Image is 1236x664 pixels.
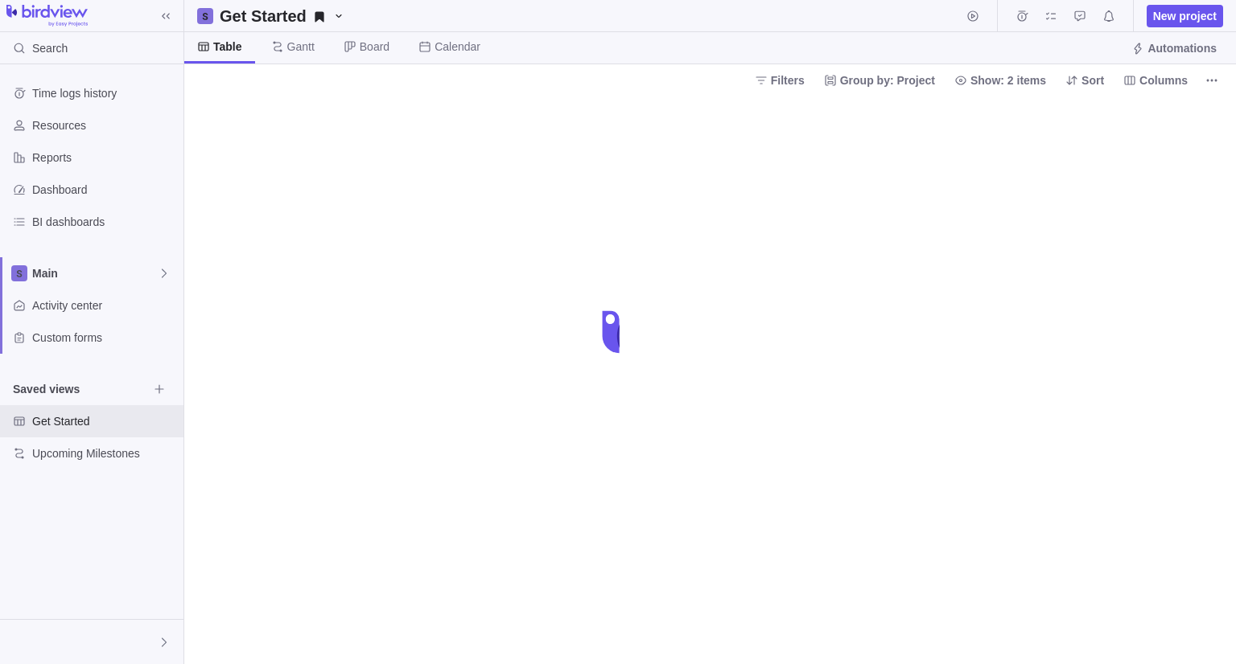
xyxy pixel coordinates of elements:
[970,72,1046,88] span: Show: 2 items
[1098,5,1120,27] span: Notifications
[1147,5,1223,27] span: New project
[1117,69,1194,92] span: Columns
[1147,40,1217,56] span: Automations
[840,72,935,88] span: Group by: Project
[32,265,158,281] span: Main
[962,5,984,27] span: Start timer
[1201,69,1223,92] span: More actions
[748,69,811,92] span: Filters
[1040,5,1062,27] span: My assignments
[32,85,177,101] span: Time logs history
[32,40,68,56] span: Search
[10,636,29,649] img: Show
[32,182,177,198] span: Dashboard
[1069,5,1091,27] span: Approval requests
[6,5,88,27] img: logo
[287,39,315,55] span: Gantt
[360,39,389,55] span: Board
[32,413,177,429] span: Get Started
[32,117,177,133] span: Resources
[1139,72,1188,88] span: Columns
[1153,8,1217,24] span: New project
[1125,37,1223,59] span: Automations
[1081,72,1104,88] span: Sort
[32,214,177,230] span: BI dashboards
[220,5,307,27] h2: Get Started
[13,381,148,397] span: Saved views
[948,69,1053,92] span: Show: 2 items
[1011,5,1033,27] span: Time logs
[1069,12,1091,25] a: Approval requests
[1040,12,1062,25] a: My assignments
[32,150,177,166] span: Reports
[1059,69,1110,92] span: Sort
[148,378,171,400] span: Browse views
[818,69,941,92] span: Group by: Project
[586,300,650,364] div: loading
[435,39,480,55] span: Calendar
[32,297,177,314] span: Activity center
[10,633,29,652] div: sophiegonthier@toquaht.ca
[213,39,242,55] span: Table
[771,72,805,88] span: Filters
[32,445,177,461] span: Upcoming Milestones
[32,330,177,346] span: Custom forms
[1098,12,1120,25] a: Notifications
[1011,12,1033,25] a: Time logs
[213,5,352,27] span: Get Started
